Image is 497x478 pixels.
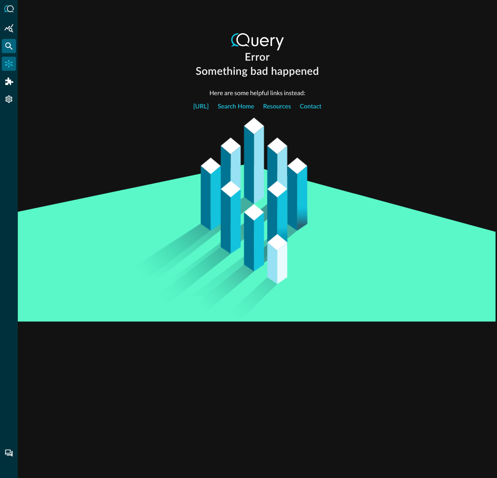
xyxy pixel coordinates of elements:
div: Summary Insights [2,21,16,35]
a: [URL] [193,97,209,116]
h2: Something bad happened [196,65,319,79]
a: Search Home [217,97,254,116]
div: Addons [2,74,16,89]
a: Resources [263,97,291,116]
div: Settings [2,92,16,106]
h1: Error [245,50,270,65]
div: Chat [2,446,16,460]
div: Connectors [2,57,16,71]
p: Here are some helpful links instead: [210,88,306,97]
a: Contact [300,97,322,116]
div: Federated Search [2,39,16,53]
